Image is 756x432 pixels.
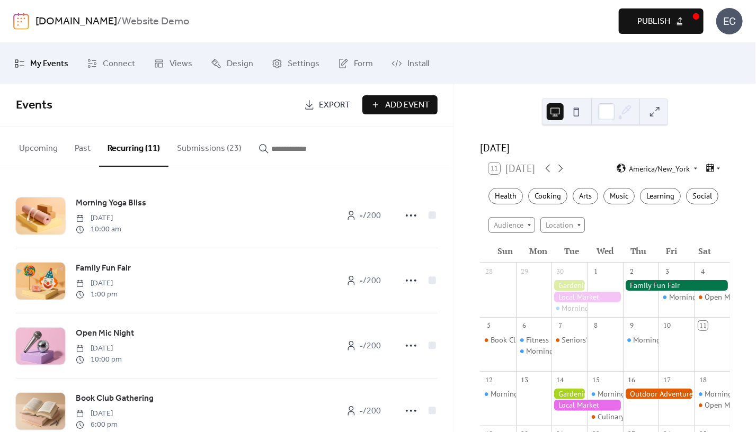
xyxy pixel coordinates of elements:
button: Add Event [362,95,438,114]
div: Local Market [552,292,623,302]
div: 18 [698,375,708,384]
span: / 200 [359,340,381,353]
div: 28 [484,267,493,276]
div: Morning Yoga Bliss [562,303,625,313]
div: Gardening Workshop [552,389,587,399]
a: -/200 [337,401,390,420]
span: / 200 [359,210,381,222]
a: [DOMAIN_NAME] [35,12,117,32]
div: Morning Yoga Bliss [526,346,589,356]
span: / 200 [359,405,381,418]
div: 6 [520,321,529,330]
button: Past [66,127,99,166]
div: 11 [698,321,708,330]
button: Publish [619,8,704,34]
span: My Events [30,56,68,72]
div: Book Club Gathering [480,335,515,345]
a: Morning Yoga Bliss [76,196,146,210]
div: Morning Yoga Bliss [587,389,622,399]
span: Install [407,56,429,72]
div: 5 [484,321,493,330]
div: Morning Yoga Bliss [695,389,730,399]
div: 10 [662,321,672,330]
div: Open Mic Night [695,400,730,410]
div: [DATE] [480,140,730,156]
div: 17 [662,375,672,384]
span: Publish [637,15,670,28]
div: 2 [627,267,636,276]
span: 10:00 pm [76,354,122,365]
div: 3 [662,267,672,276]
span: Open Mic Night [76,327,134,340]
div: Local Market [552,400,623,410]
div: 30 [555,267,565,276]
div: Morning Yoga Bliss [480,389,515,399]
a: Form [330,47,381,79]
div: Sun [488,240,522,263]
div: Fitness Bootcamp [516,335,552,345]
div: Morning Yoga Bliss [552,303,587,313]
div: 29 [520,267,529,276]
span: 6:00 pm [76,419,118,430]
div: Learning [640,188,681,204]
div: Social [686,188,718,204]
span: America/New_York [629,165,690,172]
div: Health [488,188,523,204]
a: Design [203,47,261,79]
div: Open Mic Night [705,400,756,410]
span: Book Club Gathering [76,392,154,405]
div: Gardening Workshop [552,280,587,291]
b: Website Demo [122,12,189,32]
div: Wed [589,240,622,263]
div: Seniors' Social Tea [562,335,622,345]
div: Morning Yoga Bliss [491,389,553,399]
span: [DATE] [76,278,118,289]
span: Connect [103,56,135,72]
div: Book Club Gathering [491,335,558,345]
div: Outdoor Adventure Day [623,389,695,399]
div: Sat [688,240,722,263]
button: Recurring (11) [99,127,168,167]
b: - [359,208,363,224]
span: Add Event [385,99,430,112]
div: 9 [627,321,636,330]
div: Family Fun Fair [623,280,730,291]
div: 12 [484,375,493,384]
div: Seniors' Social Tea [552,335,587,345]
div: 4 [698,267,708,276]
b: - [359,273,363,289]
div: Fri [655,240,688,263]
a: -/200 [337,271,390,290]
a: My Events [6,47,76,79]
div: Morning Yoga Bliss [633,335,696,345]
div: Culinary Cooking Class [587,411,622,422]
a: Install [384,47,437,79]
a: Book Club Gathering [76,392,154,406]
span: [DATE] [76,213,121,224]
span: [DATE] [76,408,118,419]
div: Culinary Cooking Class [598,411,671,422]
div: Open Mic Night [695,292,730,302]
span: Events [16,94,52,117]
div: EC [716,8,743,34]
span: Form [354,56,373,72]
div: Fitness Bootcamp [526,335,584,345]
span: Settings [288,56,319,72]
b: / [117,12,122,32]
a: Connect [79,47,143,79]
button: Upcoming [11,127,66,166]
span: 10:00 am [76,224,121,235]
div: 8 [591,321,601,330]
div: Morning Yoga Bliss [598,389,660,399]
div: Mon [522,240,555,263]
div: Thu [622,240,655,263]
div: Morning Yoga Bliss [623,335,659,345]
div: Arts [573,188,598,204]
span: Family Fun Fair [76,262,131,275]
a: -/200 [337,336,390,355]
div: Morning Yoga Bliss [659,292,694,302]
a: Views [146,47,200,79]
div: Music [603,188,635,204]
div: 7 [555,321,565,330]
